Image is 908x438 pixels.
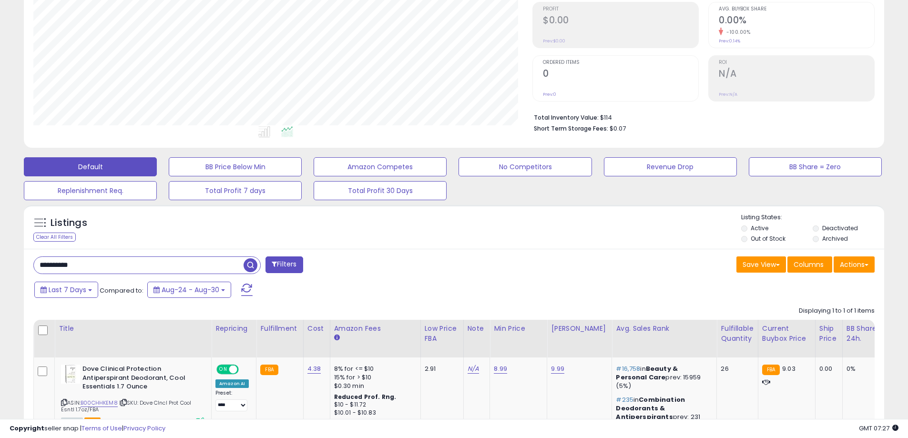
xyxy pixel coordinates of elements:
[551,324,608,334] div: [PERSON_NAME]
[534,111,867,122] li: $114
[616,365,709,391] p: in prev: 15959 (5%)
[334,324,417,334] div: Amazon Fees
[762,365,780,375] small: FBA
[616,364,640,373] span: #16,758
[260,365,278,375] small: FBA
[61,365,80,384] img: 41SGorlf4yL._SL40_.jpg
[217,366,229,374] span: ON
[307,324,326,334] div: Cost
[334,401,413,409] div: $10 - $11.72
[459,157,592,176] button: No Competitors
[10,424,165,433] div: seller snap | |
[494,364,507,374] a: 8.99
[59,324,207,334] div: Title
[787,256,832,273] button: Columns
[265,256,303,273] button: Filters
[33,233,76,242] div: Clear All Filters
[334,365,413,373] div: 8% for <= $10
[215,390,249,411] div: Preset:
[147,282,231,298] button: Aug-24 - Aug-30
[819,324,838,344] div: Ship Price
[334,409,413,417] div: $10.01 - $10.83
[782,364,796,373] span: 9.03
[494,324,543,334] div: Min Price
[10,424,44,433] strong: Copyright
[799,306,875,316] div: Displaying 1 to 1 of 1 items
[51,216,87,230] h5: Listings
[334,373,413,382] div: 15% for > $10
[616,395,685,421] span: Combination Deodorants & Antiperspirants
[616,396,709,430] p: in prev: 231 (2%)
[616,395,633,404] span: #235
[719,15,874,28] h2: 0.00%
[822,224,858,232] label: Deactivated
[721,324,754,344] div: Fulfillable Quantity
[334,382,413,390] div: $0.30 min
[237,366,253,374] span: OFF
[719,60,874,65] span: ROI
[334,334,340,342] small: Amazon Fees.
[334,393,397,401] b: Reduced Prof. Rng.
[169,181,302,200] button: Total Profit 7 days
[749,157,882,176] button: BB Share = Zero
[751,224,768,232] label: Active
[762,324,811,344] div: Current Buybox Price
[719,92,737,97] small: Prev: N/A
[721,365,750,373] div: 26
[24,157,157,176] button: Default
[49,285,86,295] span: Last 7 Days
[24,181,157,200] button: Replenishment Req.
[468,324,486,334] div: Note
[822,234,848,243] label: Archived
[260,324,299,334] div: Fulfillment
[719,68,874,81] h2: N/A
[61,399,192,413] span: | SKU: Dove Clncl Prot Cool Esntl 1.7oz/FBA
[162,285,219,295] span: Aug-24 - Aug-30
[736,256,786,273] button: Save View
[834,256,875,273] button: Actions
[741,213,884,222] p: Listing States:
[425,365,456,373] div: 2.91
[604,157,737,176] button: Revenue Drop
[307,364,321,374] a: 4.38
[123,424,165,433] a: Privacy Policy
[82,424,122,433] a: Terms of Use
[819,365,835,373] div: 0.00
[751,234,786,243] label: Out of Stock
[61,365,204,425] div: ASIN:
[534,113,599,122] b: Total Inventory Value:
[543,68,698,81] h2: 0
[543,92,556,97] small: Prev: 0
[847,324,881,344] div: BB Share 24h.
[100,286,143,295] span: Compared to:
[169,157,302,176] button: BB Price Below Min
[543,15,698,28] h2: $0.00
[543,7,698,12] span: Profit
[794,260,824,269] span: Columns
[425,324,459,344] div: Low Price FBA
[314,157,447,176] button: Amazon Competes
[616,324,713,334] div: Avg. Sales Rank
[723,29,750,36] small: -100.00%
[616,364,678,382] span: Beauty & Personal Care
[610,124,626,133] span: $0.07
[82,365,198,394] b: Dove Clinical Protection Antiperspirant Deodorant, Cool Essentials 1.7 Ounce
[314,181,447,200] button: Total Profit 30 Days
[215,324,252,334] div: Repricing
[81,399,118,407] a: B00CHHKEM8
[719,7,874,12] span: Avg. Buybox Share
[215,379,249,388] div: Amazon AI
[719,38,740,44] small: Prev: 0.14%
[534,124,608,132] b: Short Term Storage Fees:
[543,60,698,65] span: Ordered Items
[468,364,479,374] a: N/A
[859,424,898,433] span: 2025-09-7 07:27 GMT
[34,282,98,298] button: Last 7 Days
[543,38,565,44] small: Prev: $0.00
[847,365,878,373] div: 0%
[551,364,564,374] a: 9.99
